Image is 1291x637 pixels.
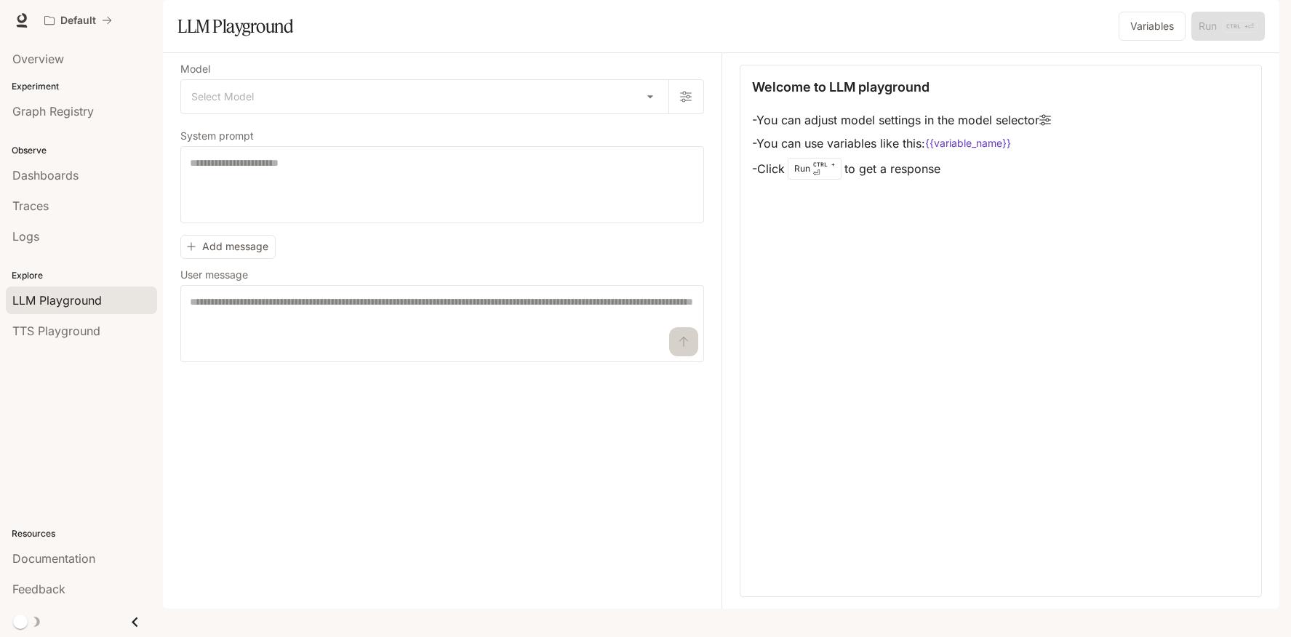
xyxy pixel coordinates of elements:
li: - Click to get a response [752,155,1051,183]
p: CTRL + [813,160,835,169]
p: Default [60,15,96,27]
h1: LLM Playground [177,12,293,41]
li: - You can use variables like this: [752,132,1051,155]
p: System prompt [180,131,254,141]
code: {{variable_name}} [925,136,1011,151]
button: Variables [1119,12,1186,41]
p: ⏎ [813,160,835,177]
p: Model [180,64,210,74]
button: All workspaces [38,6,119,35]
div: Select Model [181,80,668,113]
button: Add message [180,235,276,259]
p: User message [180,270,248,280]
div: Run [788,158,842,180]
li: - You can adjust model settings in the model selector [752,108,1051,132]
span: Select Model [191,89,254,104]
p: Welcome to LLM playground [752,77,930,97]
